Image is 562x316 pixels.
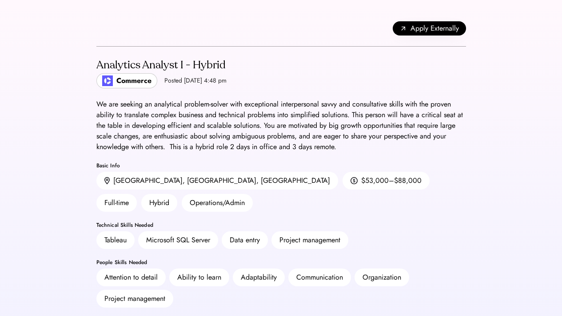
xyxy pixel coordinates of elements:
img: location.svg [104,177,110,185]
div: People Skills Needed [96,260,466,265]
img: poweredbycommerce_logo.jpeg [102,75,113,86]
div: Hybrid [141,194,177,212]
div: Analytics Analyst I - Hybrid [96,58,227,72]
div: Communication [296,272,343,283]
div: Microsoft SQL Server [146,235,210,245]
div: Ability to learn [177,272,221,283]
div: We are seeking an analytical problem-solver with exceptional interpersonal savvy and consultative... [96,99,466,152]
div: Full-time [96,194,137,212]
div: Basic Info [96,163,466,168]
div: Project management [104,293,165,304]
div: [GEOGRAPHIC_DATA], [GEOGRAPHIC_DATA], [GEOGRAPHIC_DATA] [113,175,330,186]
div: Operations/Admin [182,194,253,212]
div: Data entry [230,235,260,245]
div: $53,000–$88,000 [361,175,422,186]
div: Posted [DATE] 4:48 pm [164,76,227,85]
div: Technical Skills Needed [96,222,466,228]
div: Commerce [116,75,151,86]
div: Organization [363,272,401,283]
img: money.svg [351,177,358,185]
div: Tableau [104,235,127,245]
span: Apply Externally [411,23,459,34]
div: Project management [279,235,340,245]
button: Apply Externally [393,21,466,36]
div: Adaptability [241,272,277,283]
div: Attention to detail [104,272,158,283]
